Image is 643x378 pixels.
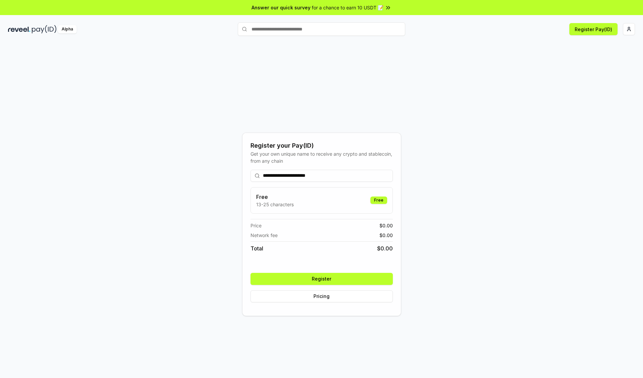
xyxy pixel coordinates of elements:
[58,25,77,33] div: Alpha
[569,23,618,35] button: Register Pay(ID)
[370,197,387,204] div: Free
[8,25,30,33] img: reveel_dark
[312,4,383,11] span: for a chance to earn 10 USDT 📝
[256,193,294,201] h3: Free
[251,232,278,239] span: Network fee
[251,150,393,164] div: Get your own unique name to receive any crypto and stablecoin, from any chain
[256,201,294,208] p: 13-25 characters
[252,4,310,11] span: Answer our quick survey
[377,244,393,252] span: $ 0.00
[251,222,262,229] span: Price
[251,290,393,302] button: Pricing
[379,232,393,239] span: $ 0.00
[251,244,263,252] span: Total
[379,222,393,229] span: $ 0.00
[32,25,57,33] img: pay_id
[251,273,393,285] button: Register
[251,141,393,150] div: Register your Pay(ID)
